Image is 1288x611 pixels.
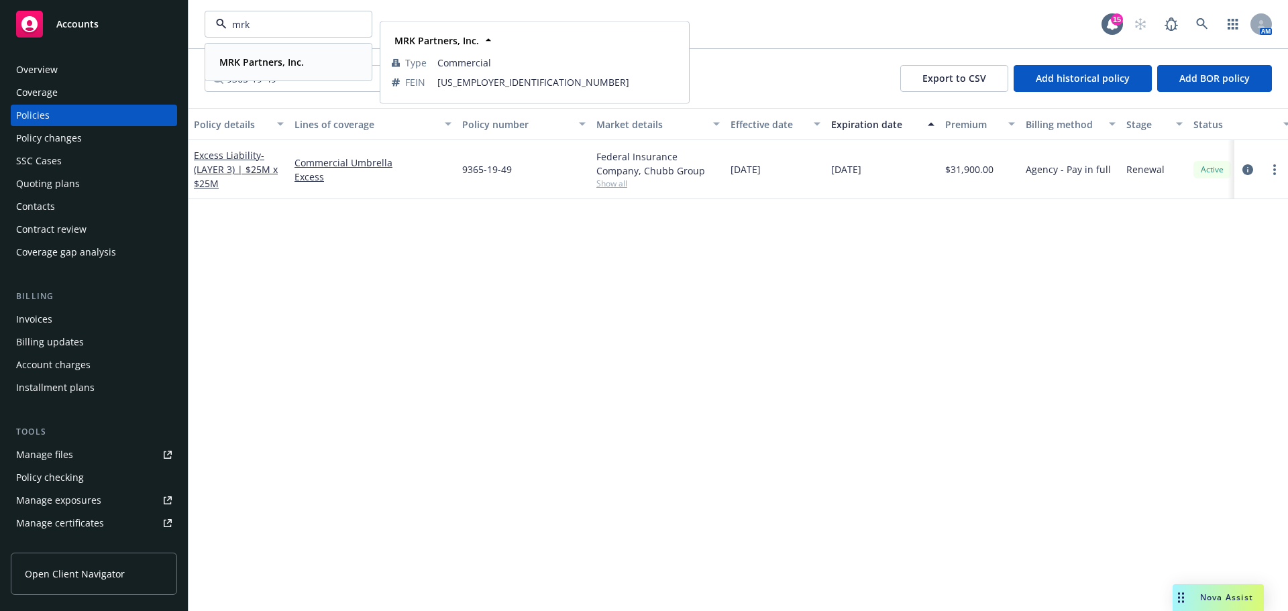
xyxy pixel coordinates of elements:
[11,354,177,376] a: Account charges
[294,170,451,184] a: Excess
[11,219,177,240] a: Contract review
[16,490,101,511] div: Manage exposures
[11,467,177,488] a: Policy checking
[1014,65,1152,92] button: Add historical policy
[16,59,58,80] div: Overview
[1173,584,1264,611] button: Nova Assist
[1240,162,1256,178] a: circleInformation
[462,117,571,131] div: Policy number
[940,108,1020,140] button: Premium
[16,127,82,149] div: Policy changes
[11,105,177,126] a: Policies
[11,241,177,263] a: Coverage gap analysis
[11,150,177,172] a: SSC Cases
[731,162,761,176] span: [DATE]
[405,56,427,70] span: Type
[294,156,451,170] a: Commercial Umbrella
[725,108,826,140] button: Effective date
[437,56,678,70] span: Commercial
[16,82,58,103] div: Coverage
[1026,162,1111,176] span: Agency - Pay in full
[457,108,591,140] button: Policy number
[462,162,512,176] span: 9365-19-49
[1126,117,1168,131] div: Stage
[1020,108,1121,140] button: Billing method
[1267,162,1283,178] a: more
[437,75,678,89] span: [US_EMPLOYER_IDENTIFICATION_NUMBER]
[900,65,1008,92] button: Export to CSV
[227,17,345,32] input: Filter by keyword
[1126,162,1165,176] span: Renewal
[596,150,720,178] div: Federal Insurance Company, Chubb Group
[16,377,95,398] div: Installment plans
[596,117,705,131] div: Market details
[16,105,50,126] div: Policies
[831,117,920,131] div: Expiration date
[1158,11,1185,38] a: Report a Bug
[16,535,84,557] div: Manage claims
[289,108,457,140] button: Lines of coverage
[1026,117,1101,131] div: Billing method
[591,108,725,140] button: Market details
[922,72,986,85] span: Export to CSV
[11,535,177,557] a: Manage claims
[11,5,177,43] a: Accounts
[1173,584,1189,611] div: Drag to move
[11,425,177,439] div: Tools
[16,331,84,353] div: Billing updates
[394,34,479,47] strong: MRK Partners, Inc.
[16,467,84,488] div: Policy checking
[16,219,87,240] div: Contract review
[11,331,177,353] a: Billing updates
[1157,65,1272,92] button: Add BOR policy
[1199,164,1226,176] span: Active
[56,19,99,30] span: Accounts
[1179,72,1250,85] span: Add BOR policy
[11,444,177,465] a: Manage files
[1200,592,1253,603] span: Nova Assist
[1220,11,1246,38] a: Switch app
[11,127,177,149] a: Policy changes
[831,162,861,176] span: [DATE]
[194,117,269,131] div: Policy details
[16,173,80,195] div: Quoting plans
[1121,108,1188,140] button: Stage
[194,149,278,190] a: Excess Liability
[1111,13,1123,25] div: 15
[11,309,177,330] a: Invoices
[1036,72,1130,85] span: Add historical policy
[25,567,125,581] span: Open Client Navigator
[945,162,994,176] span: $31,900.00
[11,290,177,303] div: Billing
[11,59,177,80] a: Overview
[16,196,55,217] div: Contacts
[1193,117,1275,131] div: Status
[294,117,437,131] div: Lines of coverage
[11,196,177,217] a: Contacts
[826,108,940,140] button: Expiration date
[11,490,177,511] a: Manage exposures
[189,108,289,140] button: Policy details
[219,56,304,68] strong: MRK Partners, Inc.
[945,117,1000,131] div: Premium
[1127,11,1154,38] a: Start snowing
[11,512,177,534] a: Manage certificates
[11,82,177,103] a: Coverage
[16,512,104,534] div: Manage certificates
[194,149,278,190] span: - (LAYER 3) | $25M x $25M
[16,444,73,465] div: Manage files
[596,178,720,189] span: Show all
[11,173,177,195] a: Quoting plans
[11,377,177,398] a: Installment plans
[16,354,91,376] div: Account charges
[405,75,425,89] span: FEIN
[16,150,62,172] div: SSC Cases
[1189,11,1216,38] a: Search
[16,241,116,263] div: Coverage gap analysis
[731,117,806,131] div: Effective date
[16,309,52,330] div: Invoices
